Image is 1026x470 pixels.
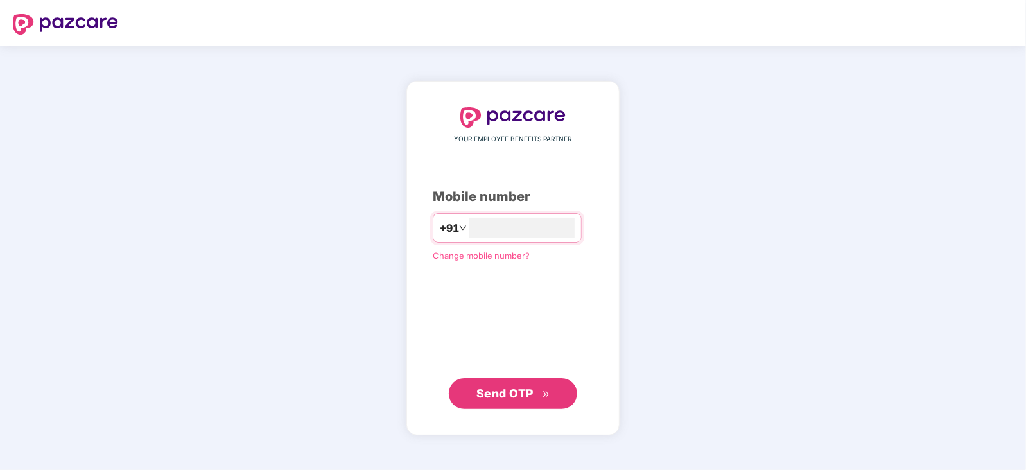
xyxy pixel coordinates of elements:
[542,390,550,399] span: double-right
[440,220,459,236] span: +91
[13,14,118,35] img: logo
[460,107,566,128] img: logo
[476,387,534,400] span: Send OTP
[433,250,530,261] a: Change mobile number?
[459,224,467,232] span: down
[455,134,572,144] span: YOUR EMPLOYEE BENEFITS PARTNER
[449,378,577,409] button: Send OTPdouble-right
[433,187,593,207] div: Mobile number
